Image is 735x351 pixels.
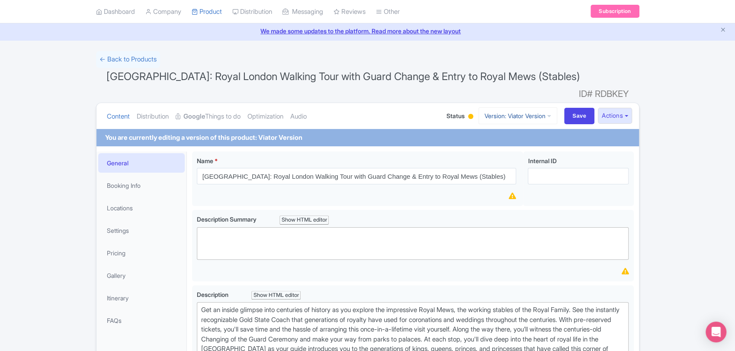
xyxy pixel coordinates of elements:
[98,198,185,218] a: Locations
[183,112,205,122] strong: Google
[720,26,726,35] button: Close announcement
[579,85,629,103] span: ID# RDBKEY
[197,291,230,298] span: Description
[251,291,301,300] div: Show HTML editor
[176,103,241,130] a: GoogleThings to do
[290,103,307,130] a: Audio
[279,216,329,225] div: Show HTML editor
[598,108,632,124] button: Actions
[446,111,465,120] span: Status
[96,51,160,68] a: ← Back to Products
[98,153,185,173] a: General
[706,322,726,342] div: Open Intercom Messenger
[98,311,185,330] a: FAQs
[105,133,302,143] div: You are currently editing a version of this product: Viator Version
[466,110,475,124] div: Building
[107,103,130,130] a: Content
[137,103,169,130] a: Distribution
[247,103,283,130] a: Optimization
[106,70,580,83] span: [GEOGRAPHIC_DATA]: Royal London Walking Tour with Guard Change & Entry to Royal Mews (Stables)
[98,243,185,263] a: Pricing
[98,288,185,308] a: Itinerary
[564,108,594,124] input: Save
[98,266,185,285] a: Gallery
[98,176,185,195] a: Booking Info
[5,26,730,35] a: We made some updates to the platform. Read more about the new layout
[197,157,213,164] span: Name
[478,107,557,124] a: Version: Viator Version
[98,221,185,240] a: Settings
[591,5,639,18] a: Subscription
[528,157,556,164] span: Internal ID
[197,216,258,223] span: Description Summary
